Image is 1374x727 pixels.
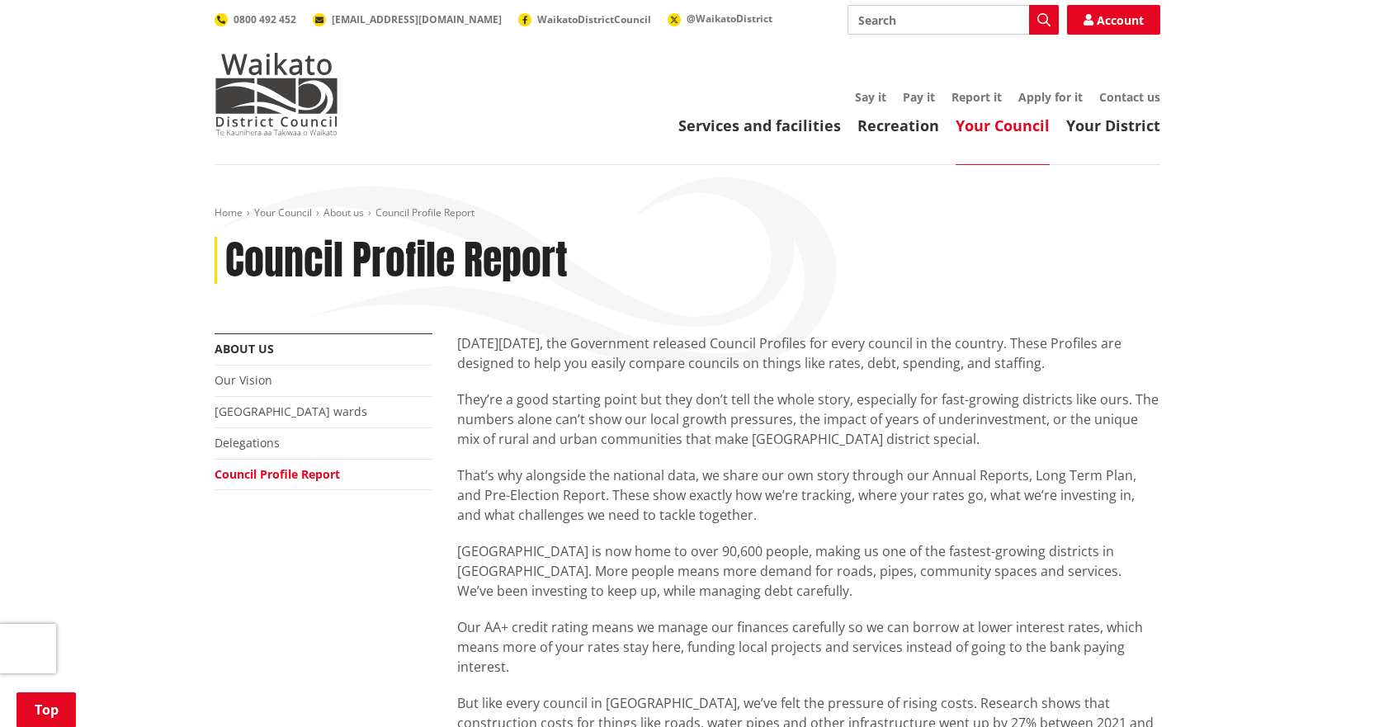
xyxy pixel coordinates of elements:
span: @WaikatoDistrict [687,12,772,26]
p: [GEOGRAPHIC_DATA] is now home to over 90,600 people, making us one of the fastest-growing distric... [457,541,1160,601]
a: Your Council [254,205,312,220]
a: [EMAIL_ADDRESS][DOMAIN_NAME] [313,12,502,26]
input: Search input [848,5,1059,35]
a: Services and facilities [678,116,841,135]
a: About us [215,341,274,356]
a: Contact us [1099,89,1160,105]
nav: breadcrumb [215,206,1160,220]
a: Your Council [956,116,1050,135]
a: Account [1067,5,1160,35]
a: Apply for it [1018,89,1083,105]
a: About us [323,205,364,220]
p: That’s why alongside the national data, we share our own story through our Annual Reports, Long T... [457,465,1160,525]
a: Say it [855,89,886,105]
a: WaikatoDistrictCouncil [518,12,651,26]
span: [EMAIL_ADDRESS][DOMAIN_NAME] [332,12,502,26]
a: Council Profile Report [215,466,340,482]
a: Recreation [857,116,939,135]
a: Pay it [903,89,935,105]
a: Our Vision [215,372,272,388]
span: Council Profile Report [375,205,475,220]
img: Waikato District Council - Te Kaunihera aa Takiwaa o Waikato [215,53,338,135]
h1: Council Profile Report [225,237,568,285]
p: Our AA+ credit rating means we manage our finances carefully so we can borrow at lower interest r... [457,617,1160,677]
a: @WaikatoDistrict [668,12,772,26]
a: Delegations [215,435,280,451]
a: 0800 492 452 [215,12,296,26]
span: 0800 492 452 [234,12,296,26]
p: They’re a good starting point but they don’t tell the whole story, especially for fast-growing di... [457,389,1160,449]
span: WaikatoDistrictCouncil [537,12,651,26]
a: [GEOGRAPHIC_DATA] wards [215,404,367,419]
iframe: Messenger Launcher [1298,658,1357,717]
a: Top [17,692,76,727]
a: Report it [951,89,1002,105]
a: Home [215,205,243,220]
a: Your District [1066,116,1160,135]
span: [DATE][DATE], the Government released Council Profiles for every council in the country. These Pr... [457,334,1121,372]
